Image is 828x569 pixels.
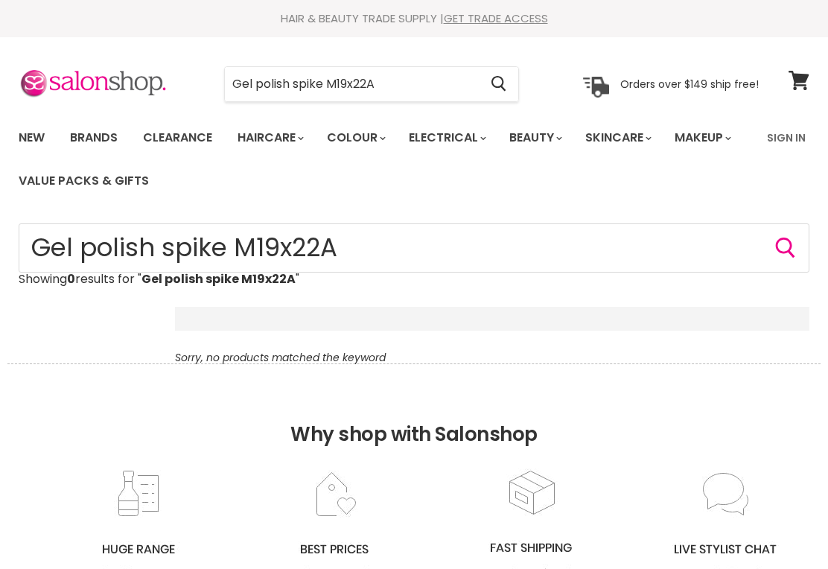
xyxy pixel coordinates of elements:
[7,165,160,197] a: Value Packs & Gifts
[67,270,75,287] strong: 0
[774,236,797,260] button: Search
[620,77,759,90] p: Orders over $149 ship free!
[7,363,821,468] h2: Why shop with Salonshop
[226,122,313,153] a: Haircare
[479,67,518,101] button: Search
[19,223,809,273] form: Product
[7,122,56,153] a: New
[132,122,223,153] a: Clearance
[316,122,395,153] a: Colour
[444,10,548,26] a: GET TRADE ACCESS
[175,350,386,365] em: Sorry, no products matched the keyword
[141,270,296,287] strong: Gel polish spike M19x22A
[574,122,660,153] a: Skincare
[663,122,740,153] a: Makeup
[7,116,758,203] ul: Main menu
[59,122,129,153] a: Brands
[398,122,495,153] a: Electrical
[19,223,809,273] input: Search
[224,66,519,102] form: Product
[225,67,479,101] input: Search
[758,122,815,153] a: Sign In
[498,122,571,153] a: Beauty
[19,273,809,286] p: Showing results for " "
